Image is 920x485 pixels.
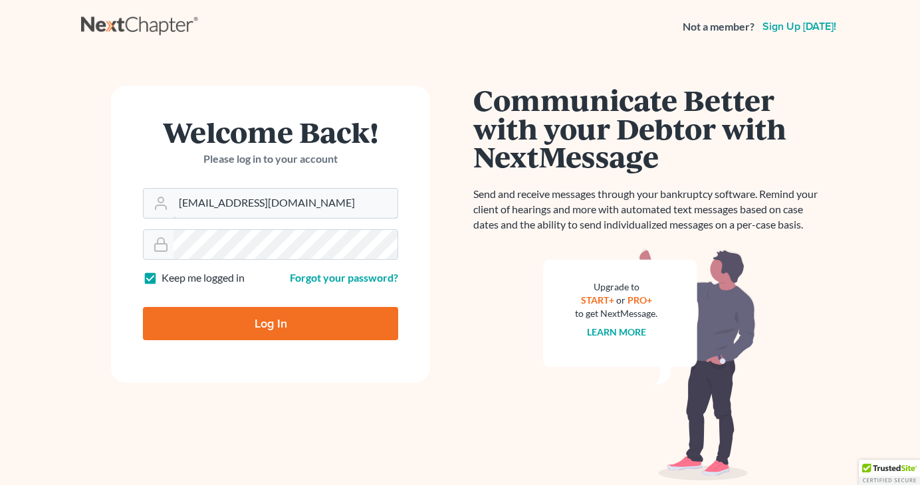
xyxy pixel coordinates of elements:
div: to get NextMessage. [575,307,657,320]
a: Forgot your password? [290,271,398,284]
div: Upgrade to [575,280,657,294]
a: START+ [581,294,614,306]
a: Learn more [587,326,646,338]
input: Email Address [173,189,398,218]
a: PRO+ [628,294,652,306]
a: Sign up [DATE]! [760,21,839,32]
div: TrustedSite Certified [859,460,920,485]
label: Keep me logged in [162,270,245,286]
h1: Communicate Better with your Debtor with NextMessage [473,86,826,171]
p: Send and receive messages through your bankruptcy software. Remind your client of hearings and mo... [473,187,826,233]
span: or [616,294,626,306]
strong: Not a member? [683,19,754,35]
input: Log In [143,307,398,340]
h1: Welcome Back! [143,118,398,146]
p: Please log in to your account [143,151,398,167]
img: nextmessage_bg-59042aed3d76b12b5cd301f8e5b87938c9018125f34e5fa2b7a6b67550977c72.svg [543,248,756,481]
